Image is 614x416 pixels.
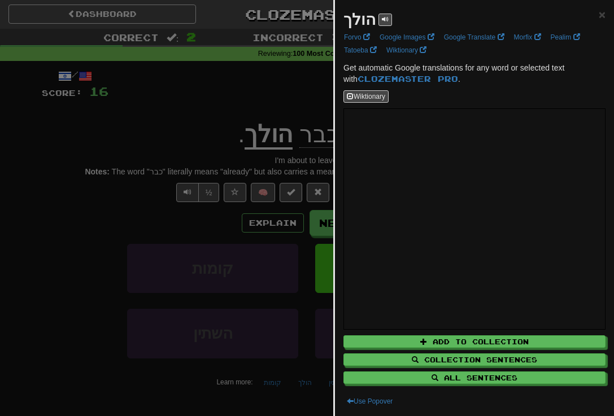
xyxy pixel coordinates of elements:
[343,90,389,103] button: Wiktionary
[343,335,606,348] button: Add to Collection
[343,11,376,28] strong: הולך
[343,62,606,85] p: Get automatic Google translations for any word or selected text with .
[343,371,606,384] button: All Sentences
[599,8,606,21] span: ×
[383,44,430,56] a: Wiktionary
[376,31,438,43] a: Google Images
[341,44,380,56] a: Tatoeba
[341,31,373,43] a: Forvo
[547,31,583,43] a: Pealim
[441,31,508,43] a: Google Translate
[511,31,545,43] a: Morfix
[343,353,606,366] button: Collection Sentences
[343,395,396,408] button: Use Popover
[358,74,458,84] a: Clozemaster Pro
[599,8,606,20] button: Close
